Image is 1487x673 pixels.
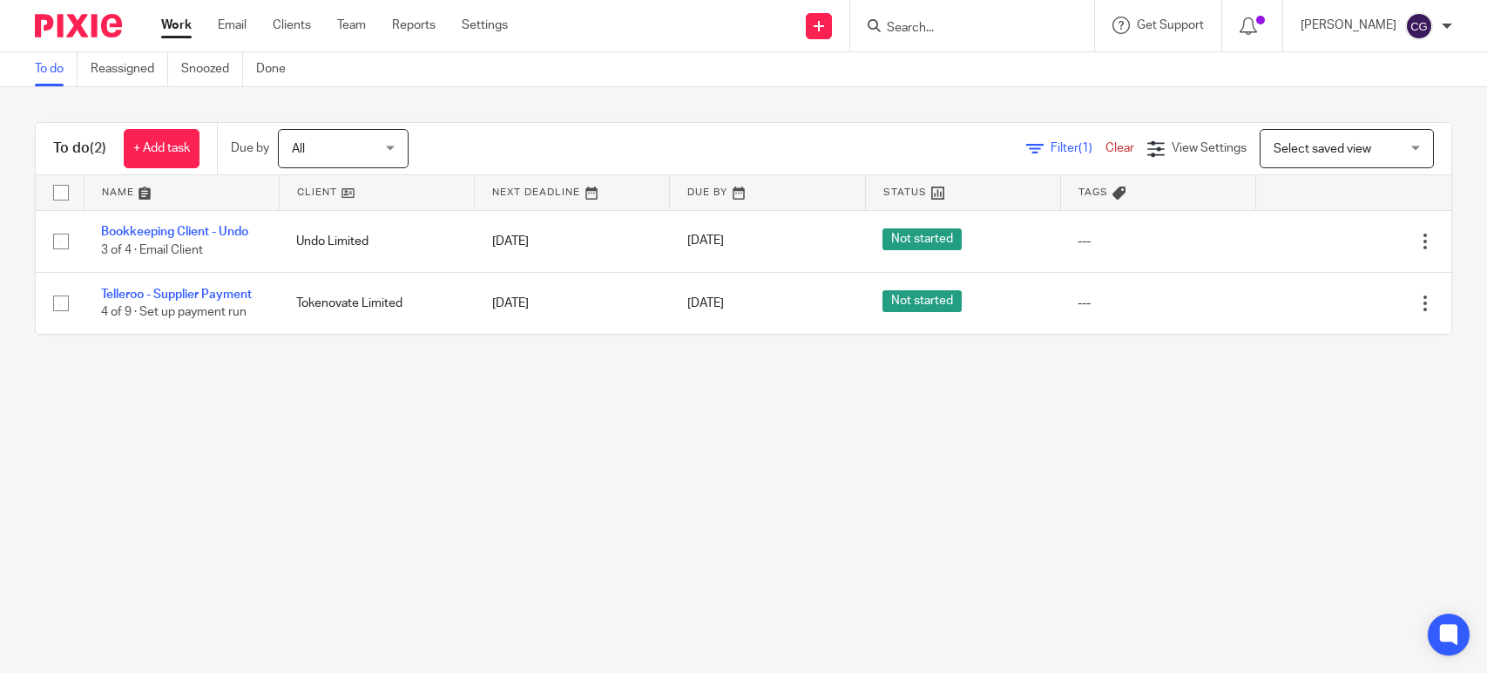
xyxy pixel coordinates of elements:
a: Reassigned [91,52,168,86]
a: Clear [1105,142,1134,154]
span: Not started [882,228,962,250]
span: 4 of 9 · Set up payment run [101,306,247,318]
p: [PERSON_NAME] [1301,17,1396,34]
a: + Add task [124,129,199,168]
span: Get Support [1137,19,1204,31]
td: [DATE] [475,210,670,272]
a: To do [35,52,78,86]
a: Telleroo - Supplier Payment [101,289,252,301]
div: --- [1078,233,1238,250]
td: Undo Limited [279,210,474,272]
a: Email [218,17,247,34]
span: Select saved view [1274,143,1371,155]
span: Not started [882,290,962,312]
a: Team [337,17,366,34]
span: [DATE] [687,297,724,309]
a: Settings [462,17,508,34]
span: 3 of 4 · Email Client [101,244,203,256]
span: (2) [90,141,106,155]
span: All [292,143,305,155]
td: [DATE] [475,272,670,334]
a: Work [161,17,192,34]
a: Snoozed [181,52,243,86]
span: [DATE] [687,235,724,248]
a: Reports [392,17,436,34]
img: Pixie [35,14,122,37]
h1: To do [53,139,106,158]
input: Search [885,21,1042,37]
a: Bookkeeping Client - Undo [101,226,248,238]
span: Filter [1051,142,1105,154]
span: Tags [1078,187,1108,197]
img: svg%3E [1405,12,1433,40]
td: Tokenovate Limited [279,272,474,334]
p: Due by [231,139,269,157]
a: Done [256,52,299,86]
span: View Settings [1172,142,1247,154]
div: --- [1078,295,1238,312]
span: (1) [1078,142,1092,154]
a: Clients [273,17,311,34]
